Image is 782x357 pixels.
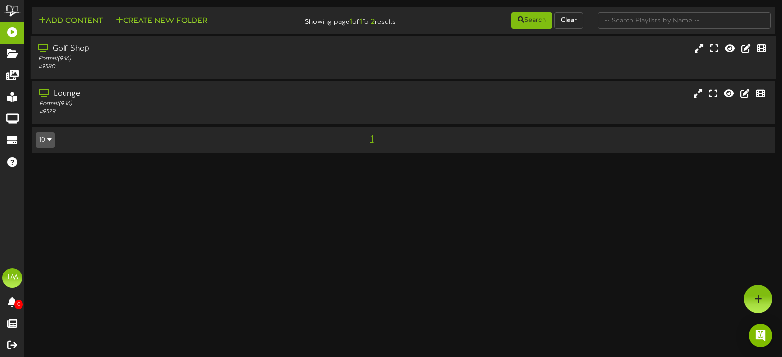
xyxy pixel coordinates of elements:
span: 1 [368,134,376,145]
div: Portrait ( 9:16 ) [39,100,334,108]
button: 10 [36,132,55,148]
button: Search [511,12,552,29]
div: Lounge [39,88,334,100]
div: Portrait ( 9:16 ) [38,55,334,63]
div: TM [2,268,22,288]
strong: 2 [371,18,375,26]
div: Golf Shop [38,43,334,55]
span: 0 [14,300,23,309]
strong: 1 [359,18,362,26]
strong: 1 [349,18,352,26]
div: # 9579 [39,108,334,116]
button: Add Content [36,15,106,27]
div: # 9580 [38,63,334,71]
div: Showing page of for results [278,11,403,28]
button: Clear [554,12,583,29]
button: Create New Folder [113,15,210,27]
input: -- Search Playlists by Name -- [598,12,771,29]
div: Open Intercom Messenger [749,324,772,347]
